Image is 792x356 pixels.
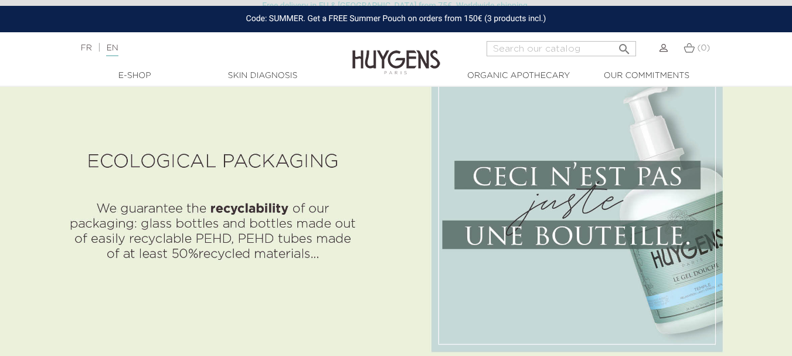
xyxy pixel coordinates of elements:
span: (0) [697,44,710,52]
div: | [75,41,321,55]
i:  [617,39,631,53]
button:  [614,38,635,53]
a: Skin Diagnosis [204,70,321,82]
a: E-Shop [76,70,193,82]
a: FR [81,44,92,52]
img: Huygens [352,31,440,76]
a: Our commitments [588,70,705,82]
a: Organic Apothecary [460,70,577,82]
a: EN [106,44,118,56]
input: Search [487,41,636,56]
